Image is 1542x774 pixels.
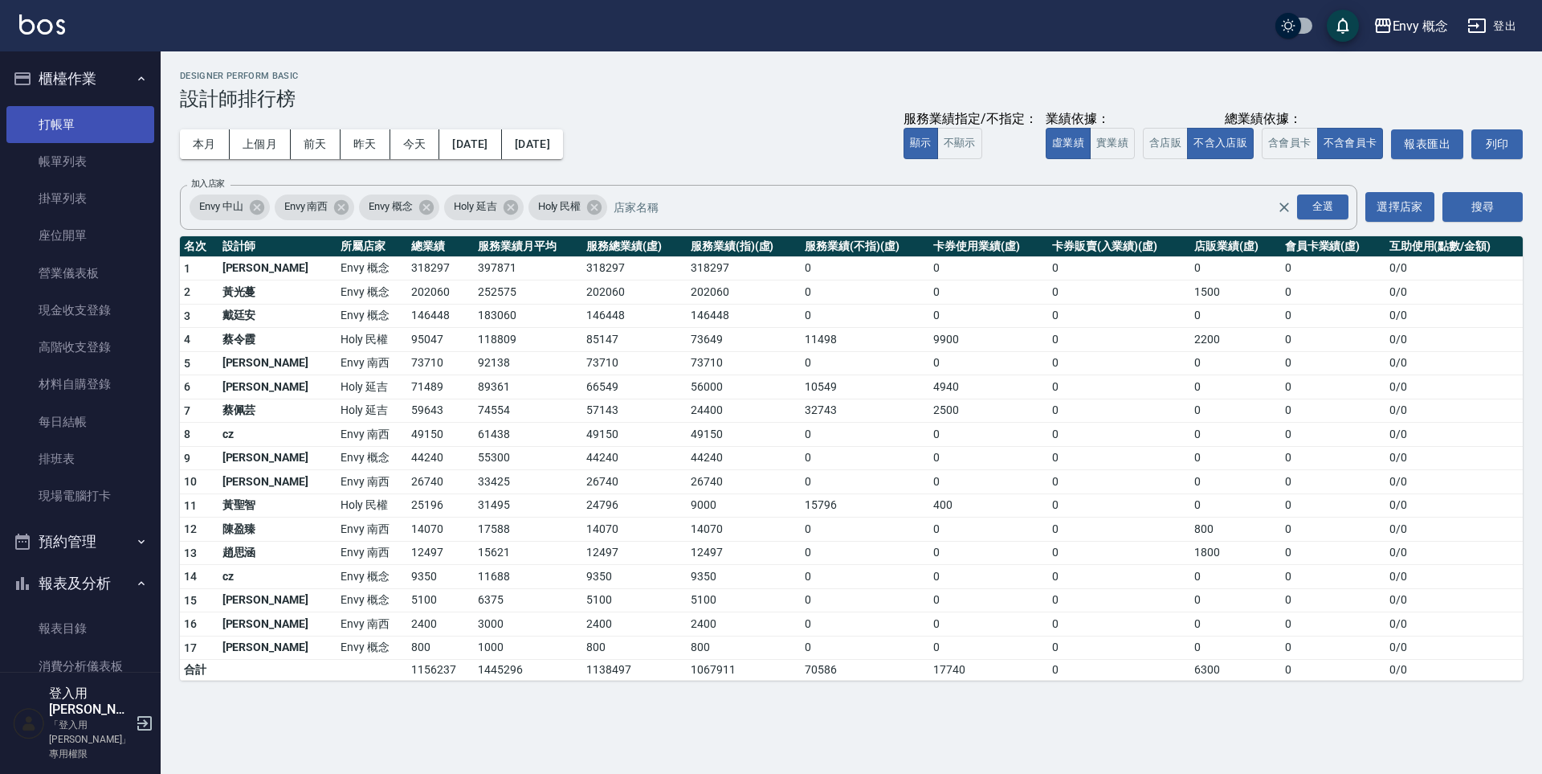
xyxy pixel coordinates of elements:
[801,493,929,518] td: 15796
[929,328,1048,352] td: 9900
[929,281,1048,305] td: 0
[1281,470,1385,494] td: 0
[1385,636,1523,660] td: 0 / 0
[1391,129,1463,159] a: 報表匯出
[474,236,582,257] th: 服務業績月平均
[291,129,341,159] button: 前天
[801,518,929,542] td: 0
[6,366,154,403] a: 材料自購登錄
[929,399,1048,423] td: 2500
[1385,304,1523,328] td: 0 / 0
[1385,236,1523,257] th: 互助使用(點數/金額)
[218,493,337,518] td: 黃聖智
[801,304,929,328] td: 0
[801,328,929,352] td: 11498
[6,610,154,647] a: 報表目錄
[218,399,337,423] td: 蔡佩芸
[801,612,929,637] td: 0
[337,588,408,612] td: Envy 概念
[337,612,408,637] td: Envy 南西
[407,470,473,494] td: 26740
[1048,565,1190,589] td: 0
[1281,446,1385,470] td: 0
[801,470,929,494] td: 0
[1048,493,1190,518] td: 0
[1048,399,1190,423] td: 0
[1190,328,1280,352] td: 2200
[337,565,408,589] td: Envy 概念
[1190,375,1280,399] td: 0
[180,71,1523,81] h2: Designer Perform Basic
[1143,128,1188,159] button: 含店販
[359,195,439,220] div: Envy 概念
[1385,588,1523,612] td: 0 / 0
[1048,518,1190,542] td: 0
[184,641,198,654] span: 17
[1190,399,1280,423] td: 0
[184,522,198,535] span: 12
[407,446,473,470] td: 44240
[184,262,190,275] span: 1
[687,446,801,470] td: 44240
[1048,636,1190,660] td: 0
[407,588,473,612] td: 5100
[1046,111,1135,128] div: 業績依據：
[687,612,801,637] td: 2400
[801,351,929,375] td: 0
[230,129,291,159] button: 上個月
[687,256,801,281] td: 318297
[929,256,1048,281] td: 0
[1367,10,1455,43] button: Envy 概念
[184,452,190,465] span: 9
[6,403,154,440] a: 每日結帳
[341,129,390,159] button: 昨天
[801,236,929,257] th: 服務業績(不指)(虛)
[1190,493,1280,518] td: 0
[407,256,473,281] td: 318297
[1048,304,1190,328] td: 0
[407,399,473,423] td: 59643
[218,588,337,612] td: [PERSON_NAME]
[929,565,1048,589] td: 0
[218,470,337,494] td: [PERSON_NAME]
[474,493,582,518] td: 31495
[1048,423,1190,447] td: 0
[1385,375,1523,399] td: 0 / 0
[49,686,131,718] h5: 登入用[PERSON_NAME]
[184,547,198,559] span: 13
[1048,281,1190,305] td: 0
[180,129,230,159] button: 本月
[502,129,563,159] button: [DATE]
[929,541,1048,565] td: 0
[444,199,507,215] span: Holy 延吉
[1273,196,1295,219] button: Clear
[582,636,687,660] td: 800
[474,470,582,494] td: 33425
[407,375,473,399] td: 71489
[6,563,154,604] button: 報表及分析
[218,375,337,399] td: [PERSON_NAME]
[1048,470,1190,494] td: 0
[184,404,190,417] span: 7
[1190,236,1280,257] th: 店販業績(虛)
[407,612,473,637] td: 2400
[407,423,473,447] td: 49150
[1281,518,1385,542] td: 0
[1281,423,1385,447] td: 0
[6,477,154,514] a: 現場電腦打卡
[218,518,337,542] td: 陳盈臻
[904,128,938,159] button: 顯示
[474,351,582,375] td: 92138
[337,328,408,352] td: Holy 民權
[439,129,501,159] button: [DATE]
[180,236,1523,682] table: a dense table
[184,428,190,440] span: 8
[1190,304,1280,328] td: 0
[337,446,408,470] td: Envy 概念
[407,565,473,589] td: 9350
[407,304,473,328] td: 146448
[929,518,1048,542] td: 0
[6,521,154,563] button: 預約管理
[687,636,801,660] td: 800
[929,446,1048,470] td: 0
